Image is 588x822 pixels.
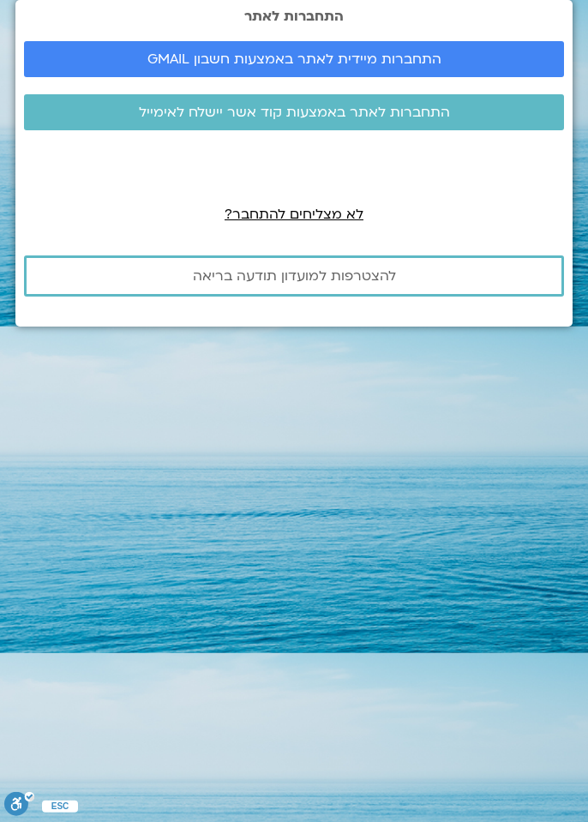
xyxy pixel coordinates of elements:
[147,51,441,67] span: התחברות מיידית לאתר באמצעות חשבון GMAIL
[24,41,564,77] a: התחברות מיידית לאתר באמצעות חשבון GMAIL
[24,255,564,297] a: להצטרפות למועדון תודעה בריאה
[193,268,396,284] span: להצטרפות למועדון תודעה בריאה
[24,94,564,130] a: התחברות לאתר באמצעות קוד אשר יישלח לאימייל
[24,9,564,24] h2: התחברות לאתר
[225,205,363,224] a: לא מצליחים להתחבר?
[139,105,450,120] span: התחברות לאתר באמצעות קוד אשר יישלח לאימייל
